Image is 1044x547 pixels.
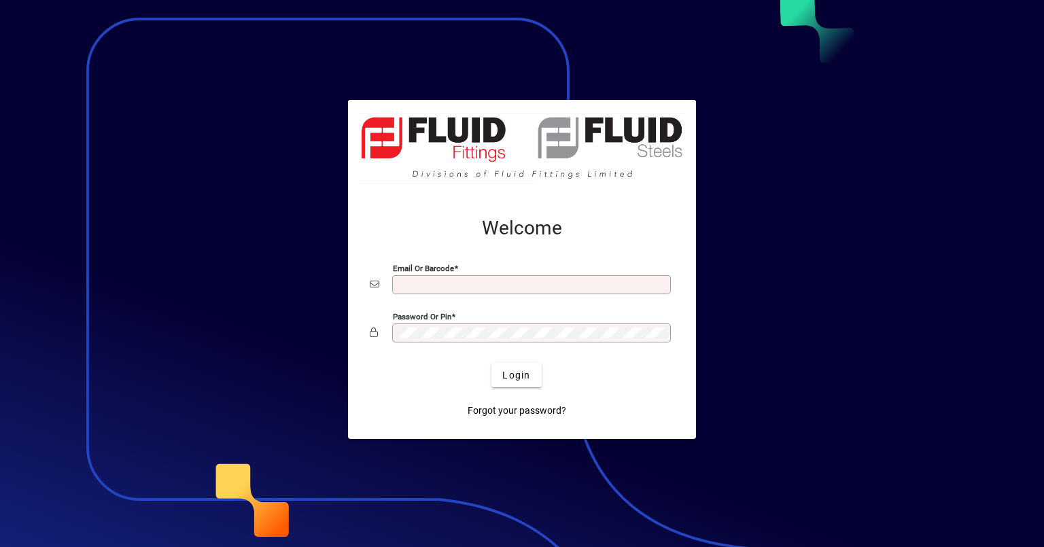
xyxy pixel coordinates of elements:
[462,398,572,423] a: Forgot your password?
[393,264,454,273] mat-label: Email or Barcode
[370,217,674,240] h2: Welcome
[393,312,451,321] mat-label: Password or Pin
[468,404,566,418] span: Forgot your password?
[491,363,541,387] button: Login
[502,368,530,383] span: Login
